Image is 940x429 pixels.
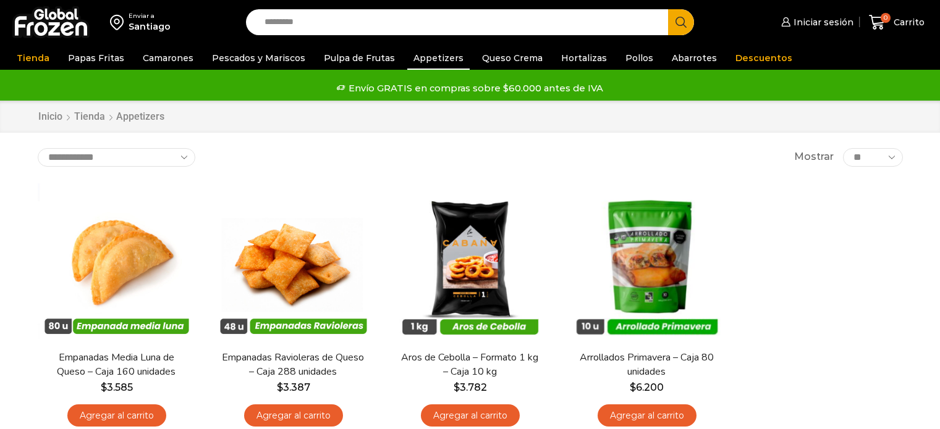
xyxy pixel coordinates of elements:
[729,46,798,70] a: Descuentos
[318,46,401,70] a: Pulpa de Frutas
[555,46,613,70] a: Hortalizas
[575,351,718,379] a: Arrollados Primavera – Caja 80 unidades
[866,8,928,37] a: 0 Carrito
[476,46,549,70] a: Queso Crema
[794,150,834,164] span: Mostrar
[891,16,925,28] span: Carrito
[630,381,636,393] span: $
[110,12,129,33] img: address-field-icon.svg
[454,381,460,393] span: $
[129,20,171,33] div: Santiago
[206,46,311,70] a: Pescados y Mariscos
[38,148,195,167] select: Pedido de la tienda
[619,46,659,70] a: Pollos
[137,46,200,70] a: Camarones
[101,381,107,393] span: $
[277,381,310,393] bdi: 3.387
[881,13,891,23] span: 0
[666,46,723,70] a: Abarrotes
[116,110,164,122] h1: Appetizers
[277,381,283,393] span: $
[778,10,853,35] a: Iniciar sesión
[62,46,130,70] a: Papas Fritas
[101,381,133,393] bdi: 3.585
[11,46,56,70] a: Tienda
[129,12,171,20] div: Enviar a
[421,404,520,427] a: Agregar al carrito: “Aros de Cebolla - Formato 1 kg - Caja 10 kg”
[407,46,470,70] a: Appetizers
[790,16,853,28] span: Iniciar sesión
[668,9,694,35] button: Search button
[598,404,697,427] a: Agregar al carrito: “Arrollados Primavera - Caja 80 unidades”
[630,381,664,393] bdi: 6.200
[38,110,164,124] nav: Breadcrumb
[399,351,541,379] a: Aros de Cebolla – Formato 1 kg – Caja 10 kg
[454,381,487,393] bdi: 3.782
[45,351,187,379] a: Empanadas Media Luna de Queso – Caja 160 unidades
[244,404,343,427] a: Agregar al carrito: “Empanadas Ravioleras de Queso - Caja 288 unidades”
[38,110,63,124] a: Inicio
[67,404,166,427] a: Agregar al carrito: “Empanadas Media Luna de Queso - Caja 160 unidades”
[74,110,106,124] a: Tienda
[222,351,364,379] a: Empanadas Ravioleras de Queso – Caja 288 unidades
